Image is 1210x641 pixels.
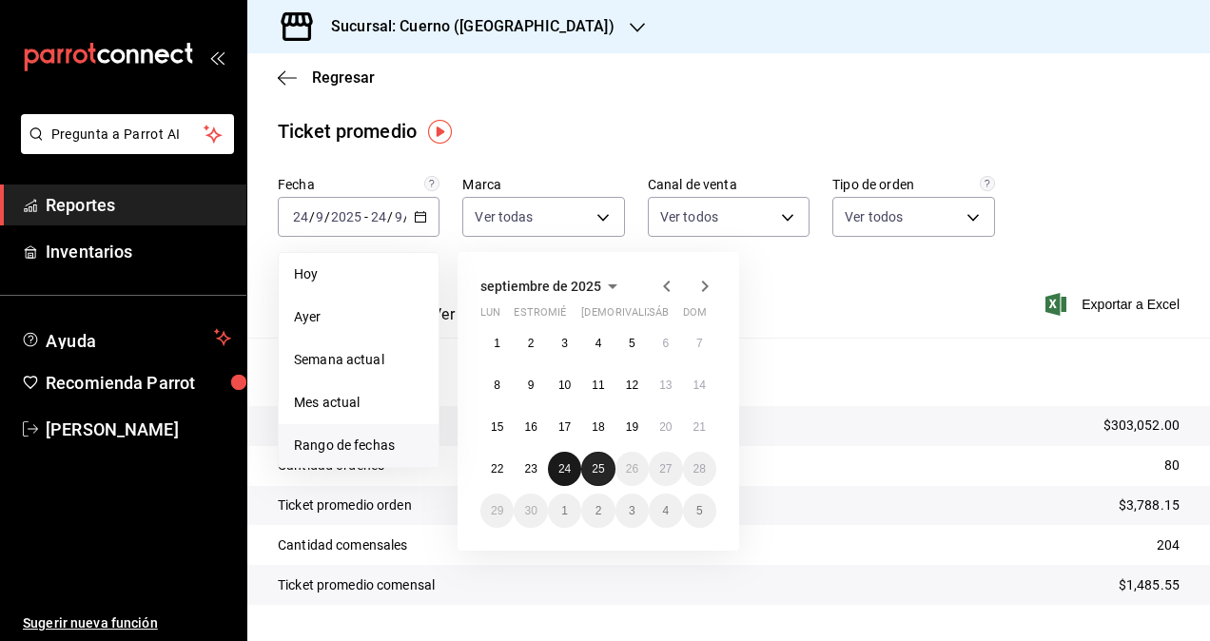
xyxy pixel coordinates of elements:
[581,452,615,486] button: 25 de septiembre de 2025
[1157,535,1180,555] p: 204
[294,264,423,284] span: Hoy
[649,410,682,444] button: 20 de septiembre de 2025
[514,326,547,360] button: 2 de septiembre de 2025
[13,138,234,158] a: Pregunta a Parrot AI
[278,535,408,555] p: Cantidad comensales
[462,178,624,191] label: Marca
[278,117,417,146] div: Ticket promedio
[626,462,638,476] abbr: 26 de septiembre de 2025
[595,504,602,517] abbr: 2 de octubre de 2025
[1049,293,1180,316] button: Exportar a Excel
[209,49,224,65] button: open_drawer_menu
[312,68,375,87] span: Regresar
[683,306,707,326] abbr: domingo
[548,326,581,360] button: 3 de septiembre de 2025
[51,125,205,145] span: Pregunta a Parrot AI
[330,209,362,224] input: ----
[1119,575,1180,595] p: $1,485.55
[629,504,635,517] abbr: 3 de octubre de 2025
[683,326,716,360] button: 7 de septiembre de 2025
[683,452,716,486] button: 28 de septiembre de 2025
[615,368,649,402] button: 12 de septiembre de 2025
[315,209,324,224] input: --
[1103,416,1180,436] p: $303,052.00
[424,176,439,191] svg: Información delimitada a máximo 62 días.
[324,209,330,224] span: /
[696,337,703,350] abbr: 7 de septiembre de 2025
[364,209,368,224] span: -
[615,494,649,528] button: 3 de octubre de 2025
[494,379,500,392] abbr: 8 de septiembre de 2025
[693,462,706,476] abbr: 28 de septiembre de 2025
[659,462,672,476] abbr: 27 de septiembre de 2025
[294,350,423,370] span: Semana actual
[480,410,514,444] button: 15 de septiembre de 2025
[46,195,115,215] font: Reportes
[659,379,672,392] abbr: 13 de septiembre de 2025
[581,326,615,360] button: 4 de septiembre de 2025
[480,275,624,298] button: septiembre de 2025
[648,178,810,191] label: Canal de venta
[595,337,602,350] abbr: 4 de septiembre de 2025
[480,279,601,294] span: septiembre de 2025
[480,306,500,326] abbr: lunes
[592,420,604,434] abbr: 18 de septiembre de 2025
[548,452,581,486] button: 24 de septiembre de 2025
[480,452,514,486] button: 22 de septiembre de 2025
[683,410,716,444] button: 21 de septiembre de 2025
[514,452,547,486] button: 23 de septiembre de 2025
[387,209,393,224] span: /
[475,207,533,226] span: Ver todas
[21,114,234,154] button: Pregunta a Parrot AI
[23,615,158,631] font: Sugerir nueva función
[524,420,537,434] abbr: 16 de septiembre de 2025
[581,306,693,326] abbr: jueves
[649,326,682,360] button: 6 de septiembre de 2025
[561,504,568,517] abbr: 1 de octubre de 2025
[292,209,309,224] input: --
[528,337,535,350] abbr: 2 de septiembre de 2025
[494,337,500,350] abbr: 1 de septiembre de 2025
[278,495,412,515] p: Ticket promedio orden
[581,368,615,402] button: 11 de septiembre de 2025
[660,207,718,226] span: Ver todos
[316,15,615,38] h3: Sucursal: Cuerno ([GEOGRAPHIC_DATA])
[626,420,638,434] abbr: 19 de septiembre de 2025
[649,368,682,402] button: 13 de septiembre de 2025
[46,373,195,393] font: Recomienda Parrot
[649,452,682,486] button: 27 de septiembre de 2025
[46,326,206,349] span: Ayuda
[548,306,566,326] abbr: miércoles
[683,368,716,402] button: 14 de septiembre de 2025
[592,379,604,392] abbr: 11 de septiembre de 2025
[662,504,669,517] abbr: 4 de octubre de 2025
[615,326,649,360] button: 5 de septiembre de 2025
[294,307,423,327] span: Ayer
[659,420,672,434] abbr: 20 de septiembre de 2025
[683,494,716,528] button: 5 de octubre de 2025
[1082,297,1180,312] font: Exportar a Excel
[558,462,571,476] abbr: 24 de septiembre de 2025
[626,379,638,392] abbr: 12 de septiembre de 2025
[615,306,668,326] abbr: viernes
[514,368,547,402] button: 9 de septiembre de 2025
[480,326,514,360] button: 1 de septiembre de 2025
[480,368,514,402] button: 8 de septiembre de 2025
[394,209,403,224] input: --
[615,452,649,486] button: 26 de septiembre de 2025
[491,420,503,434] abbr: 15 de septiembre de 2025
[548,368,581,402] button: 10 de septiembre de 2025
[403,209,409,224] span: /
[693,379,706,392] abbr: 14 de septiembre de 2025
[294,436,423,456] span: Rango de fechas
[615,410,649,444] button: 19 de septiembre de 2025
[629,337,635,350] abbr: 5 de septiembre de 2025
[528,379,535,392] abbr: 9 de septiembre de 2025
[491,504,503,517] abbr: 29 de septiembre de 2025
[46,242,132,262] font: Inventarios
[428,120,452,144] button: Marcador de información sobre herramientas
[662,337,669,350] abbr: 6 de septiembre de 2025
[524,504,537,517] abbr: 30 de septiembre de 2025
[480,494,514,528] button: 29 de septiembre de 2025
[294,393,423,413] span: Mes actual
